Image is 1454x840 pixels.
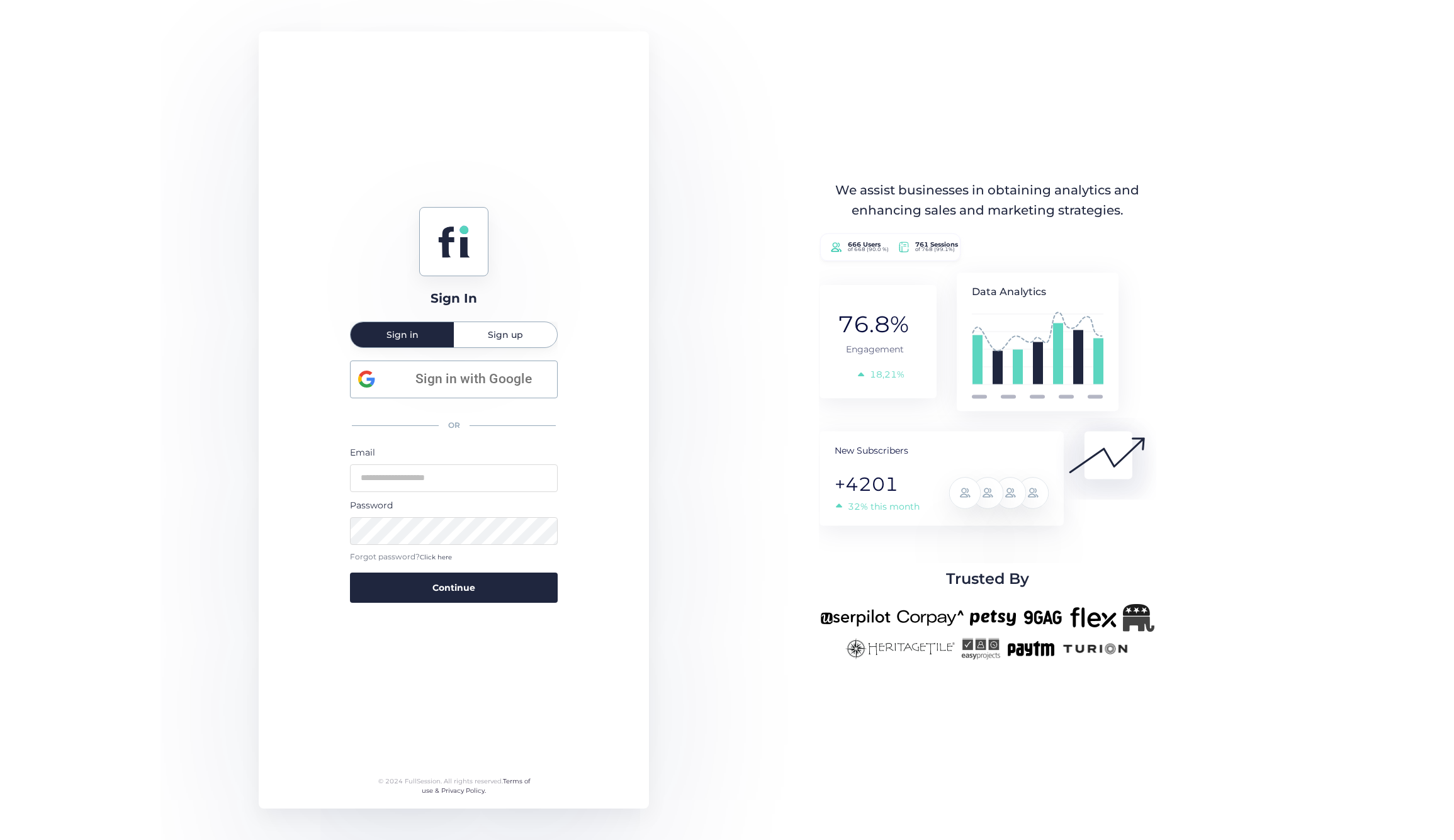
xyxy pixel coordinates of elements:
[846,344,904,355] tspan: Engagement
[431,289,477,308] div: Sign In
[386,330,419,339] span: Sign in
[422,777,530,795] a: Terms of use & Privacy Policy.
[350,498,558,512] div: Password
[848,241,881,249] tspan: 666 Users
[897,604,964,632] img: corpay-new.png
[350,551,558,563] div: Forgot password?
[1006,638,1055,659] img: paytm-new.png
[373,776,536,796] div: © 2024 FullSession. All rights reserved.
[1123,604,1154,632] img: Republicanlogo-bw.png
[1022,604,1064,632] img: 9gag-new.png
[915,247,955,253] tspan: of 768 (99.1%)
[970,604,1016,632] img: petsy-new.png
[835,445,908,456] tspan: New Subscribers
[915,241,959,249] tspan: 761 Sessions
[350,412,558,439] div: OR
[845,638,955,659] img: heritagetile-new.png
[350,573,558,603] button: Continue
[821,181,1154,220] div: We assist businesses in obtaining analytics and enhancing sales and marketing strategies.
[1061,638,1130,659] img: turion-new.png
[961,638,1000,659] img: easyprojects-new.png
[946,567,1029,591] span: Trusted By
[432,581,475,595] span: Continue
[848,247,889,253] tspan: of 668 (90.0 %)
[488,330,523,339] span: Sign up
[1070,604,1117,632] img: flex-new.png
[870,369,905,380] tspan: 18,21%
[420,553,452,561] span: Click here
[398,369,549,389] span: Sign in with Google
[972,286,1046,298] tspan: Data Analytics
[835,473,898,496] tspan: +4201
[838,310,909,338] tspan: 76.8%
[820,604,891,632] img: userpilot-new.png
[848,501,920,512] tspan: 32% this month
[350,445,558,459] div: Email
